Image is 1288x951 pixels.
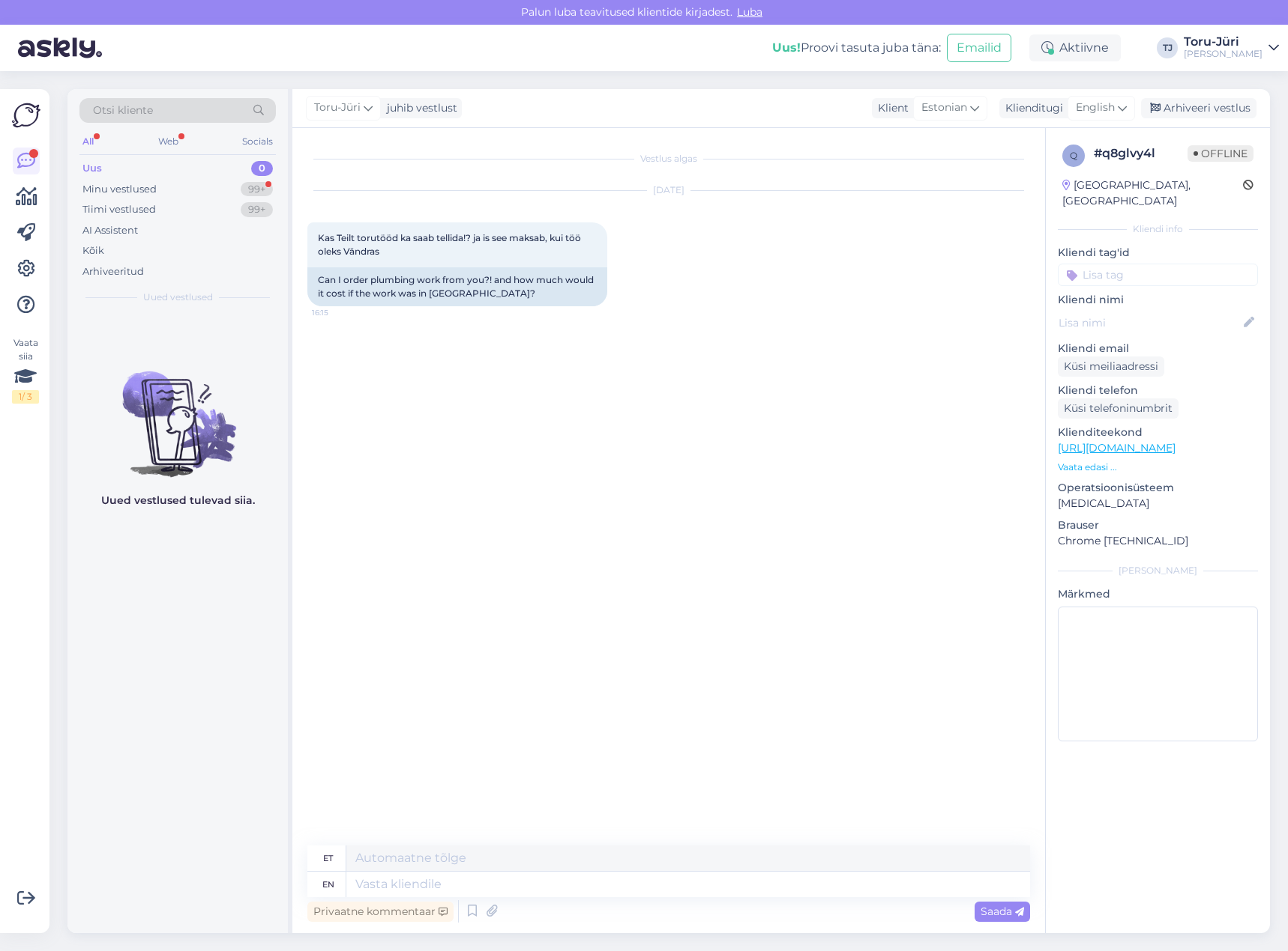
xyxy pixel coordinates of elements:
p: [MEDICAL_DATA] [1058,496,1258,511]
div: Kõik [82,243,104,258]
span: Luba [732,5,767,19]
div: en [322,872,334,897]
a: [URL][DOMAIN_NAME] [1058,441,1176,455]
div: Arhiveeritud [82,264,144,279]
div: Socials [239,132,276,151]
p: Uued vestlused tulevad siia. [101,493,255,508]
p: Operatsioonisüsteem [1058,480,1258,496]
input: Lisa nimi [1059,315,1241,331]
p: Kliendi nimi [1058,292,1258,308]
span: English [1076,100,1115,116]
span: Offline [1188,145,1254,162]
p: Vaata edasi ... [1058,461,1258,474]
div: Vestlus algas [307,152,1030,165]
div: Küsi meiliaadressi [1058,356,1164,377]
div: Privaatne kommentaar [307,902,454,922]
div: Web [155,132,181,151]
p: Brauser [1058,517,1258,533]
div: Klient [872,100,909,116]
div: 0 [251,161,273,176]
span: 16:15 [312,307,368,318]
p: Märkmed [1058,586,1258,602]
img: No chats [67,344,288,479]
div: Vaata siia [12,336,39,404]
div: Arhiveeri vestlus [1141,98,1257,118]
a: Toru-Jüri[PERSON_NAME] [1184,36,1279,60]
b: Uus! [772,40,801,55]
div: Tiimi vestlused [82,202,156,217]
div: 99+ [241,182,273,197]
span: Saada [981,905,1024,918]
div: Küsi telefoninumbrit [1058,398,1179,419]
div: Can I order plumbing work from you?! and how much would it cost if the work was in [GEOGRAPHIC_DA... [307,267,607,306]
div: Minu vestlused [82,182,157,197]
p: Kliendi tag'id [1058,245,1258,261]
div: 99+ [241,202,273,217]
div: 1 / 3 [12,390,39,404]
img: Askly Logo [12,101,40,130]
div: [PERSON_NAME] [1058,564,1258,577]
div: Proovi tasuta juba täna: [772,39,941,57]
button: Emailid [947,34,1011,62]
div: et [323,845,333,871]
span: Otsi kliente [93,103,153,118]
input: Lisa tag [1058,264,1258,286]
div: Uus [82,161,102,176]
div: [PERSON_NAME] [1184,48,1263,60]
span: Kas Teilt torutööd ka saab tellida!? ja is see maksab, kui töö oleks Vändras [318,232,583,257]
div: [GEOGRAPHIC_DATA], [GEOGRAPHIC_DATA] [1062,177,1243,209]
span: Estonian [921,100,967,116]
div: [DATE] [307,183,1030,197]
p: Kliendi email [1058,341,1258,356]
p: Kliendi telefon [1058,383,1258,398]
p: Chrome [TECHNICAL_ID] [1058,533,1258,549]
div: Toru-Jüri [1184,36,1263,48]
div: juhib vestlust [381,100,457,116]
p: Klienditeekond [1058,425,1258,440]
div: AI Assistent [82,223,138,238]
span: Toru-Jüri [314,100,361,116]
span: q [1070,150,1077,161]
span: Uued vestlused [143,291,213,304]
div: # q8glvy4l [1094,145,1188,162]
div: All [79,132,97,151]
div: Kliendi info [1058,222,1258,236]
div: Klienditugi [999,100,1063,116]
div: Aktiivne [1029,34,1121,61]
div: TJ [1157,37,1178,58]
